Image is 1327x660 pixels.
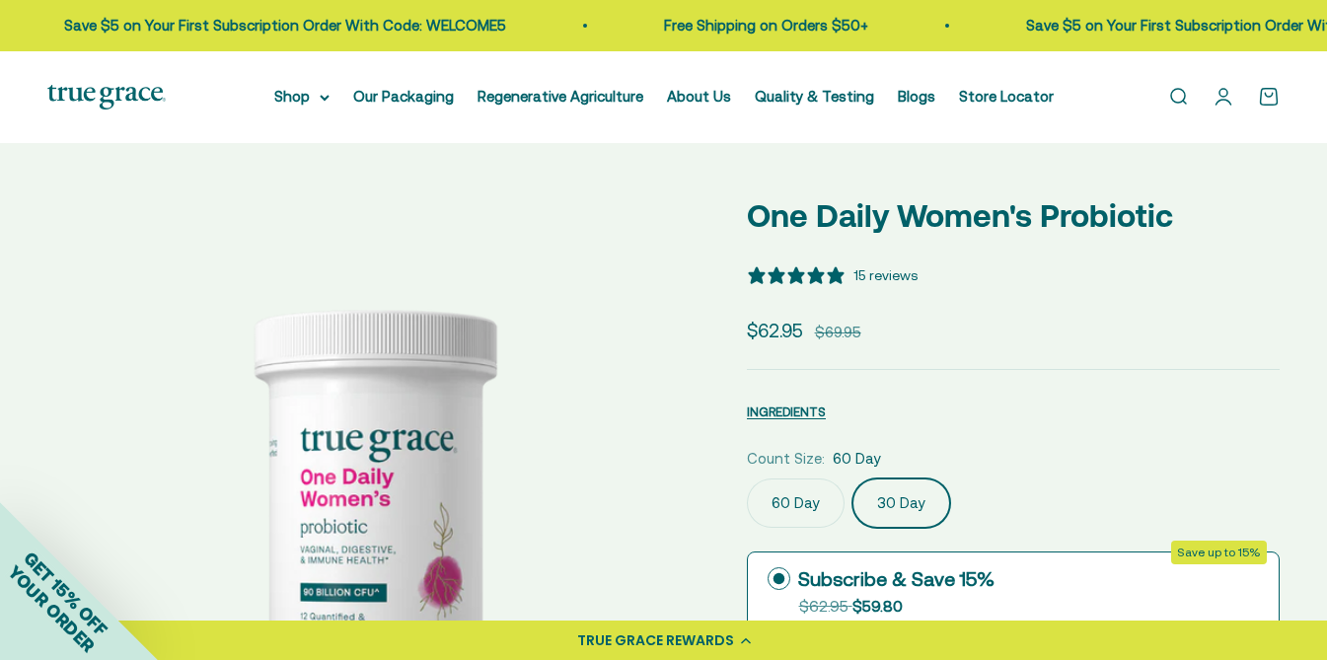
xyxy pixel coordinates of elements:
[274,85,330,109] summary: Shop
[747,316,803,345] sale-price: $62.95
[747,404,826,419] span: INGREDIENTS
[478,88,643,105] a: Regenerative Agriculture
[747,190,1280,241] p: One Daily Women's Probiotic
[667,88,731,105] a: About Us
[747,447,825,471] legend: Count Size:
[20,548,111,639] span: GET 15% OFF
[577,630,734,651] div: TRUE GRACE REWARDS
[959,88,1054,105] a: Store Locator
[747,264,918,286] button: 5 stars, 15 ratings
[833,447,881,471] span: 60 Day
[898,88,935,105] a: Blogs
[755,88,874,105] a: Quality & Testing
[62,14,504,37] p: Save $5 on Your First Subscription Order With Code: WELCOME5
[662,17,866,34] a: Free Shipping on Orders $50+
[4,561,99,656] span: YOUR ORDER
[853,264,918,286] div: 15 reviews
[815,321,861,344] compare-at-price: $69.95
[353,88,454,105] a: Our Packaging
[747,400,826,423] button: INGREDIENTS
